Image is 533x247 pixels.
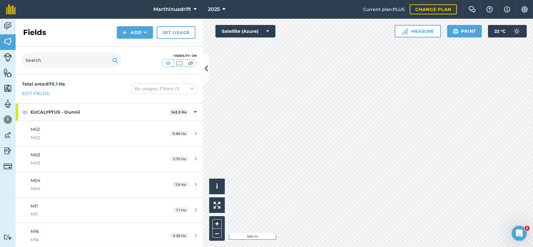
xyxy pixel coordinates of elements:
img: svg+xml;base64,PHN2ZyB4bWxucz0iaHR0cDovL3d3dy53My5vcmcvMjAwMC9zdmciIHdpZHRoPSI1NiIgaGVpZ2h0PSI2MC... [3,37,12,46]
a: Change plan [410,4,457,14]
span: 2 [525,226,530,231]
img: svg+xml;base64,PD94bWwgdmVyc2lvbj0iMS4wIiBlbmNvZGluZz0idXRmLTgiPz4KPCEtLSBHZW5lcmF0b3I6IEFkb2JlIE... [3,115,12,124]
button: Add [117,26,153,39]
iframe: Intercom live chat [512,226,527,241]
img: svg+xml;base64,PHN2ZyB4bWxucz0iaHR0cDovL3d3dy53My5vcmcvMjAwMC9zdmciIHdpZHRoPSI1MCIgaGVpZ2h0PSI0MC... [187,60,195,66]
span: 3.9 Ha [172,182,189,187]
img: svg+xml;base64,PHN2ZyB4bWxucz0iaHR0cDovL3d3dy53My5vcmcvMjAwMC9zdmciIHdpZHRoPSIxNyIgaGVpZ2h0PSIxNy... [504,6,510,13]
button: 22 °C [488,25,527,37]
img: svg+xml;base64,PHN2ZyB4bWxucz0iaHR0cDovL3d3dy53My5vcmcvMjAwMC9zdmciIHdpZHRoPSI1MCIgaGVpZ2h0PSI0MC... [164,60,172,66]
a: M11M117.1 Ha [16,198,203,223]
button: Satellite (Azure) [215,25,275,37]
strong: EUCALYPTUS - Dunnii [31,104,169,121]
span: M16 [31,236,148,243]
button: – [212,229,222,238]
img: svg+xml;base64,PD94bWwgdmVyc2lvbj0iMS4wIiBlbmNvZGluZz0idXRmLTgiPz4KPCEtLSBHZW5lcmF0b3I6IEFkb2JlIE... [3,53,12,62]
img: svg+xml;base64,PD94bWwgdmVyc2lvbj0iMS4wIiBlbmNvZGluZz0idXRmLTgiPz4KPCEtLSBHZW5lcmF0b3I6IEFkb2JlIE... [511,25,523,37]
img: Two speech bubbles overlapping with the left bubble in the forefront [468,6,476,12]
a: Edit fields [22,90,49,97]
img: Ruler icon [402,28,408,34]
img: svg+xml;base64,PD94bWwgdmVyc2lvbj0iMS4wIiBlbmNvZGluZz0idXRmLTgiPz4KPCEtLSBHZW5lcmF0b3I6IEFkb2JlIE... [3,146,12,156]
img: svg+xml;base64,PD94bWwgdmVyc2lvbj0iMS4wIiBlbmNvZGluZz0idXRmLTgiPz4KPCEtLSBHZW5lcmF0b3I6IEFkb2JlIE... [3,162,12,171]
button: i [209,179,225,194]
span: 5.76 Ha [170,156,189,161]
input: Search [22,53,122,68]
span: M04 [31,178,40,183]
span: 7.1 Ha [173,207,189,213]
img: svg+xml;base64,PHN2ZyB4bWxucz0iaHR0cDovL3d3dy53My5vcmcvMjAwMC9zdmciIHdpZHRoPSI1MCIgaGVpZ2h0PSI0MC... [175,60,183,66]
img: svg+xml;base64,PHN2ZyB4bWxucz0iaHR0cDovL3d3dy53My5vcmcvMjAwMC9zdmciIHdpZHRoPSI1NiIgaGVpZ2h0PSI2MC... [3,68,12,77]
a: M04M043.9 Ha [16,172,203,197]
img: fieldmargin Logo [6,4,16,14]
button: Measure [395,25,441,37]
span: Marthinusdrift [153,6,191,13]
img: svg+xml;base64,PHN2ZyB4bWxucz0iaHR0cDovL3d3dy53My5vcmcvMjAwMC9zdmciIHdpZHRoPSIxOSIgaGVpZ2h0PSIyNC... [112,57,118,64]
span: M16 [31,229,39,234]
strong: Total area : 670.1 Ha [22,81,65,87]
img: svg+xml;base64,PD94bWwgdmVyc2lvbj0iMS4wIiBlbmNvZGluZz0idXRmLTgiPz4KPCEtLSBHZW5lcmF0b3I6IEFkb2JlIE... [3,21,12,31]
span: M04 [31,185,148,192]
img: svg+xml;base64,PD94bWwgdmVyc2lvbj0iMS4wIiBlbmNvZGluZz0idXRmLTgiPz4KPCEtLSBHZW5lcmF0b3I6IEFkb2JlIE... [3,234,12,240]
span: 2025 [208,6,220,13]
img: Four arrows, one pointing top left, one top right, one bottom right and the last bottom left [214,202,220,209]
img: svg+xml;base64,PHN2ZyB4bWxucz0iaHR0cDovL3d3dy53My5vcmcvMjAwMC9zdmciIHdpZHRoPSIxNCIgaGVpZ2h0PSIyNC... [122,29,127,36]
button: Print [447,25,482,37]
button: + [212,219,222,229]
img: svg+xml;base64,PHN2ZyB4bWxucz0iaHR0cDovL3d3dy53My5vcmcvMjAwMC9zdmciIHdpZHRoPSI1NiIgaGVpZ2h0PSI2MC... [3,84,12,93]
span: M11 [31,211,148,218]
span: 9.58 Ha [170,233,189,238]
span: i [216,182,218,190]
img: svg+xml;base64,PHN2ZyB4bWxucz0iaHR0cDovL3d3dy53My5vcmcvMjAwMC9zdmciIHdpZHRoPSIxOSIgaGVpZ2h0PSIyNC... [453,27,459,35]
img: svg+xml;base64,PD94bWwgdmVyc2lvbj0iMS4wIiBlbmNvZGluZz0idXRmLTgiPz4KPCEtLSBHZW5lcmF0b3I6IEFkb2JlIE... [3,131,12,140]
div: Visibility: On [162,53,197,58]
a: M03M035.76 Ha [16,146,203,172]
img: svg+xml;base64,PHN2ZyB4bWxucz0iaHR0cDovL3d3dy53My5vcmcvMjAwMC9zdmciIHdpZHRoPSIxOCIgaGVpZ2h0PSIyNC... [22,108,28,116]
h2: Fields [23,27,46,37]
div: EUCALYPTUS - Dunnii143.3 Ha [16,104,203,121]
a: Set usage [157,26,195,39]
span: M11 [31,203,38,209]
strong: 143.3 Ha [171,110,186,114]
img: A question mark icon [486,6,493,12]
span: M02 [31,126,40,132]
span: 22 ° C [494,25,506,37]
span: 11.88 Ha [170,131,189,136]
img: A cog icon [521,6,528,12]
a: M02M0211.88 Ha [16,121,203,146]
button: By usages, Filters (1) [132,84,197,94]
img: svg+xml;base64,PD94bWwgdmVyc2lvbj0iMS4wIiBlbmNvZGluZz0idXRmLTgiPz4KPCEtLSBHZW5lcmF0b3I6IEFkb2JlIE... [3,99,12,109]
span: Current plan : PLUS [363,6,405,13]
span: M03 [31,152,40,158]
span: M02 [31,134,148,141]
span: M03 [31,160,148,166]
